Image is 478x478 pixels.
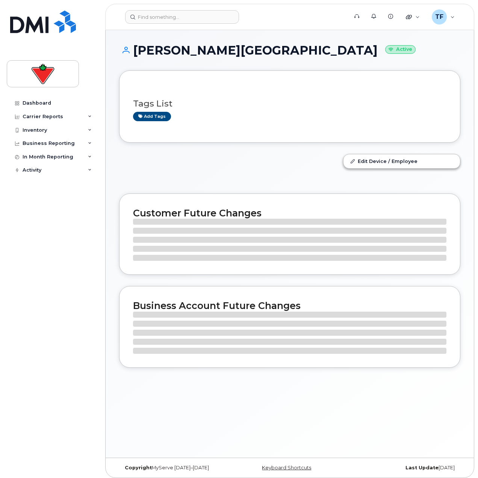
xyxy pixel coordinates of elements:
a: Keyboard Shortcuts [262,465,311,470]
div: [DATE] [346,465,460,471]
h2: Business Account Future Changes [133,300,446,311]
small: Active [385,45,416,54]
h2: Customer Future Changes [133,207,446,219]
div: MyServe [DATE]–[DATE] [119,465,233,471]
a: Add tags [133,112,171,121]
h1: [PERSON_NAME][GEOGRAPHIC_DATA] [119,44,460,57]
strong: Last Update [405,465,439,470]
strong: Copyright [125,465,152,470]
a: Edit Device / Employee [343,154,460,168]
h3: Tags List [133,99,446,108]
